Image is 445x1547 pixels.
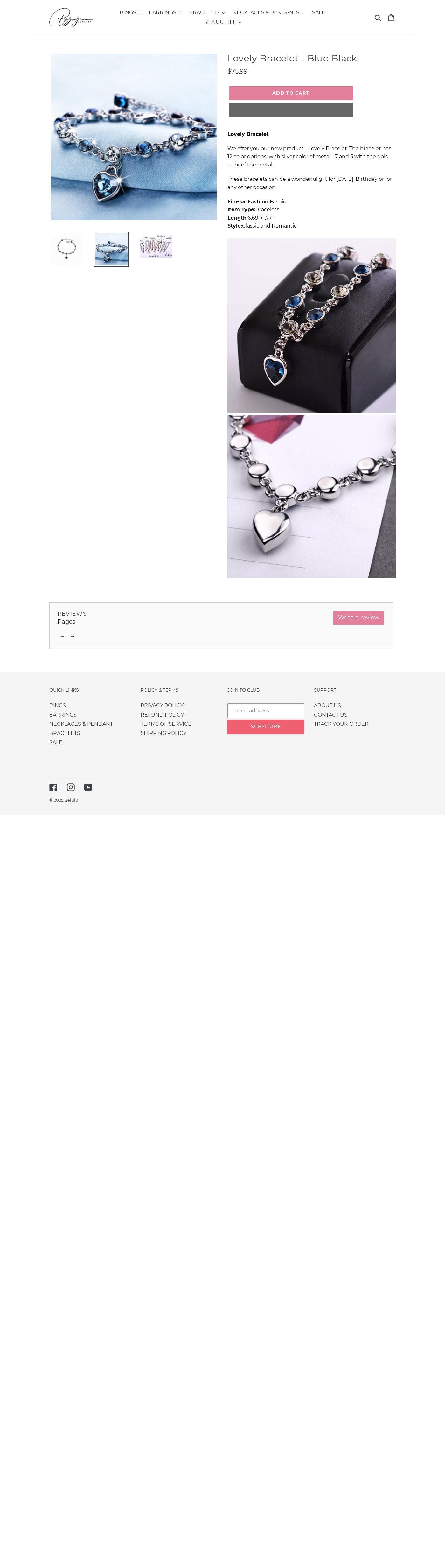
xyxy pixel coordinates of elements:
strong: Length: [227,215,248,221]
img: Bejuju [49,8,99,27]
strong: Lovely Bracelet [227,131,269,137]
button: BRACELETS [186,8,228,18]
a: BRACELETS [49,730,80,736]
p: JOIN TO CLUB [227,687,305,694]
span: $75.99 [227,67,247,75]
a: → [68,633,78,639]
a: ← [58,633,68,639]
p: Pages: [58,617,385,626]
img: Lovely Bracelet - Blue Black [51,54,217,220]
span: BEJUJU LIFE [203,19,236,25]
p: POLICY & TERMS [141,687,201,694]
a: TERMS OF SERVICE [141,721,191,727]
span: Bracelets [227,207,279,213]
span: EARRINGS [149,10,176,16]
span: Subscribe [251,724,281,730]
p: QUICK LINKS [49,687,122,694]
span: 6.69"+1.77" [227,215,274,221]
span: BRACELETS [189,10,220,16]
span: Add to cart [272,90,309,96]
img: Load image into Gallery viewer, Lovely Bracelet - Blue Black [138,232,173,259]
span: These bracelets can be a wonderful gift for [DATE], Birthday or for any other occasion. [227,176,392,190]
a: SALE [309,8,328,18]
span: NECKLACES & PENDANTS [233,10,299,16]
a: PRIVACY POLICY [141,703,184,709]
span: RINGS [120,10,136,16]
strong: Fine or Fashion: [227,199,270,205]
a: SALE [49,739,62,745]
a: RINGS [49,703,66,709]
h1: Lovely Bracelet - Blue Black [227,53,396,64]
button: Write a review [333,611,385,625]
strong: Style: [227,223,242,229]
button: Subscribe [227,720,305,734]
span: Fashion [227,199,290,205]
span: SALE [312,10,325,16]
a: NECKLACES & PENDANT [49,721,113,727]
h2: Reviews [58,611,385,617]
p: SUPPORT [314,687,369,694]
button: NECKLACES & PENDANTS [229,8,308,18]
a: CONTACT US [314,712,347,718]
button: EARRINGS [146,8,184,18]
a: SHIPPING POLICY [141,730,186,736]
small: © 2025, [49,797,78,802]
a: REFUND POLICY [141,712,184,718]
a: ABOUT US [314,703,341,709]
button: RINGS [116,8,144,18]
button: BEJUJU LIFE [200,18,245,27]
img: Load image into Gallery viewer, Lovely Bracelet - Blue Black [49,232,84,267]
input: Email address [227,703,305,718]
span: We offer you our new product - Lovely Bracelet. The bracelet has 12 color options: with silver co... [227,145,391,168]
a: TRACK YOUR ORDER [314,721,369,727]
a: Bejuju [64,797,78,802]
img: Load image into Gallery viewer, Lovely Bracelet - Blue Black [94,232,129,267]
strong: Item Type: [227,207,255,213]
button: Add to cart [229,86,353,100]
span: Classic and Romantic [227,223,297,229]
a: EARRINGS [49,712,77,718]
